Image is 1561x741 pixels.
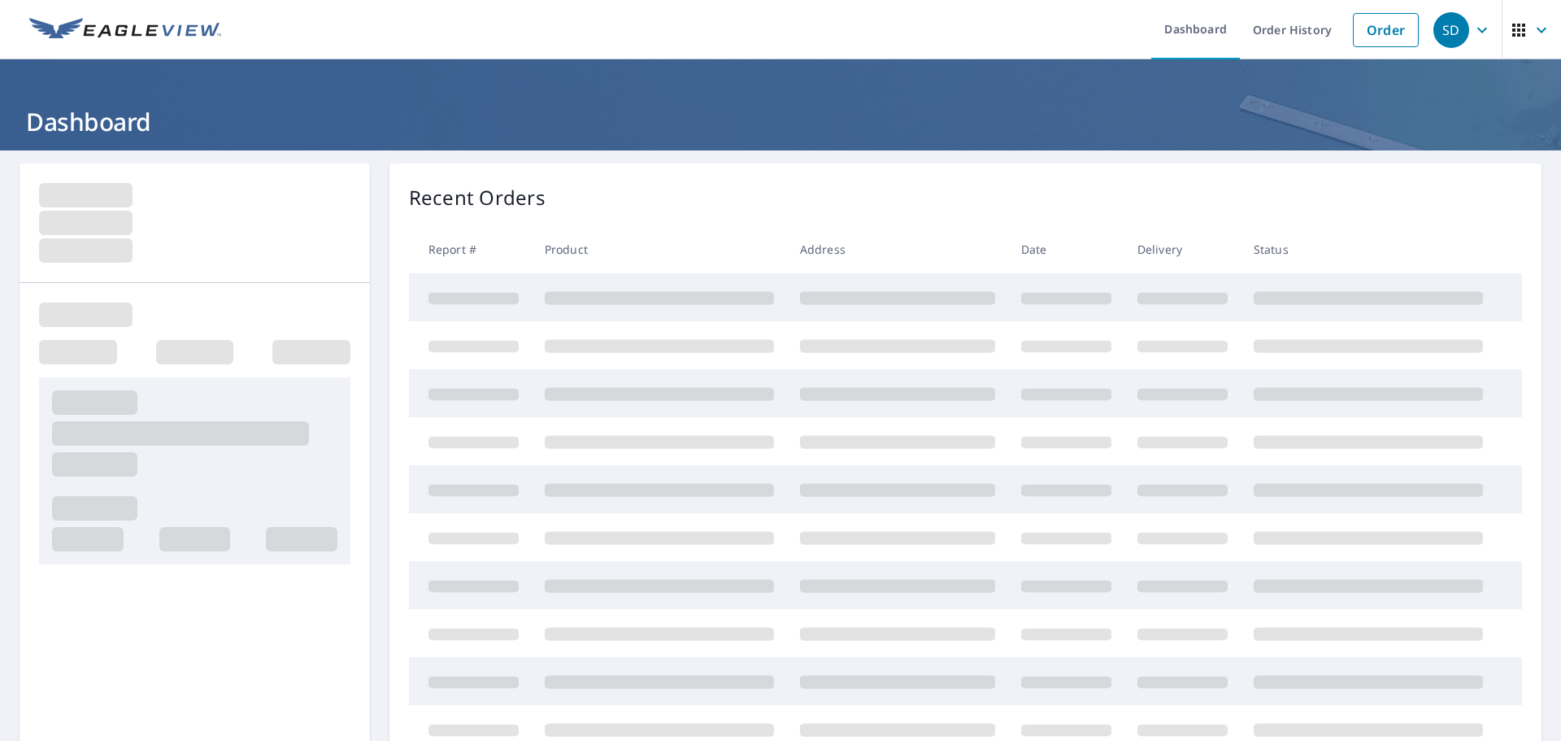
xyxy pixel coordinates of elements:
[409,225,532,273] th: Report #
[1008,225,1124,273] th: Date
[1433,12,1469,48] div: SD
[409,183,546,212] p: Recent Orders
[1124,225,1241,273] th: Delivery
[1241,225,1496,273] th: Status
[532,225,787,273] th: Product
[29,18,221,42] img: EV Logo
[1353,13,1419,47] a: Order
[20,105,1541,138] h1: Dashboard
[787,225,1008,273] th: Address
